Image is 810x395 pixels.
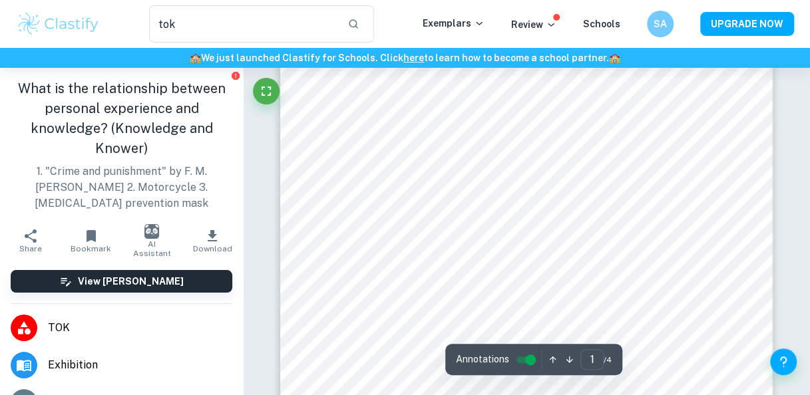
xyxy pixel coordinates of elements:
[190,53,201,63] span: 🏫
[48,320,232,336] span: TOK
[604,354,612,366] span: / 4
[71,244,111,253] span: Bookmark
[11,78,232,158] h1: What is the relationship between personal experience and knowledge? (Knowledge and Knower)
[193,244,232,253] span: Download
[403,53,424,63] a: here
[230,70,240,80] button: Report issue
[11,270,232,293] button: View [PERSON_NAME]
[149,5,337,43] input: Search for any exemplars...
[647,11,674,37] button: SA
[770,348,797,375] button: Help and Feedback
[653,17,668,31] h6: SA
[130,239,174,258] span: AI Assistant
[61,222,121,259] button: Bookmark
[16,11,101,37] img: Clastify logo
[122,222,182,259] button: AI Assistant
[511,17,556,32] p: Review
[423,16,485,31] p: Exemplars
[11,164,232,211] p: 1. "Crime and punishment" by F. M. [PERSON_NAME] 2. Motorcycle 3. [MEDICAL_DATA] prevention mask
[48,357,232,373] span: Exhibition
[3,51,807,65] h6: We just launched Clastify for Schools. Click to learn how to become a school partner.
[700,12,794,36] button: UPGRADE NOW
[78,274,184,289] h6: View [PERSON_NAME]
[456,352,509,366] span: Annotations
[583,19,620,29] a: Schools
[144,224,159,239] img: AI Assistant
[182,222,243,259] button: Download
[253,78,280,104] button: Fullscreen
[609,53,620,63] span: 🏫
[19,244,42,253] span: Share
